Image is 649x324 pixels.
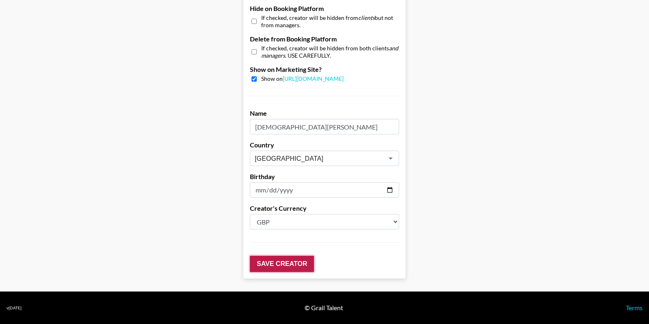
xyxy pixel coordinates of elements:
a: Terms [626,304,643,311]
label: Name [250,109,399,117]
label: Hide on Booking Platform [250,4,399,13]
label: Creator's Currency [250,204,399,212]
span: Show on [261,75,344,83]
em: clients [358,14,375,21]
div: © Grail Talent [305,304,343,312]
input: Save Creator [250,256,314,272]
label: Delete from Booking Platform [250,35,399,43]
span: If checked, creator will be hidden from but not from managers. [261,14,399,28]
label: Birthday [250,173,399,181]
label: Show on Marketing Site? [250,65,399,73]
span: If checked, creator will be hidden from both clients . USE CAREFULLY. [261,45,399,59]
label: Country [250,141,399,149]
button: Open [385,153,396,164]
a: [URL][DOMAIN_NAME] [283,75,344,82]
div: v [DATE] [6,305,21,311]
em: and managers [261,45,398,59]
